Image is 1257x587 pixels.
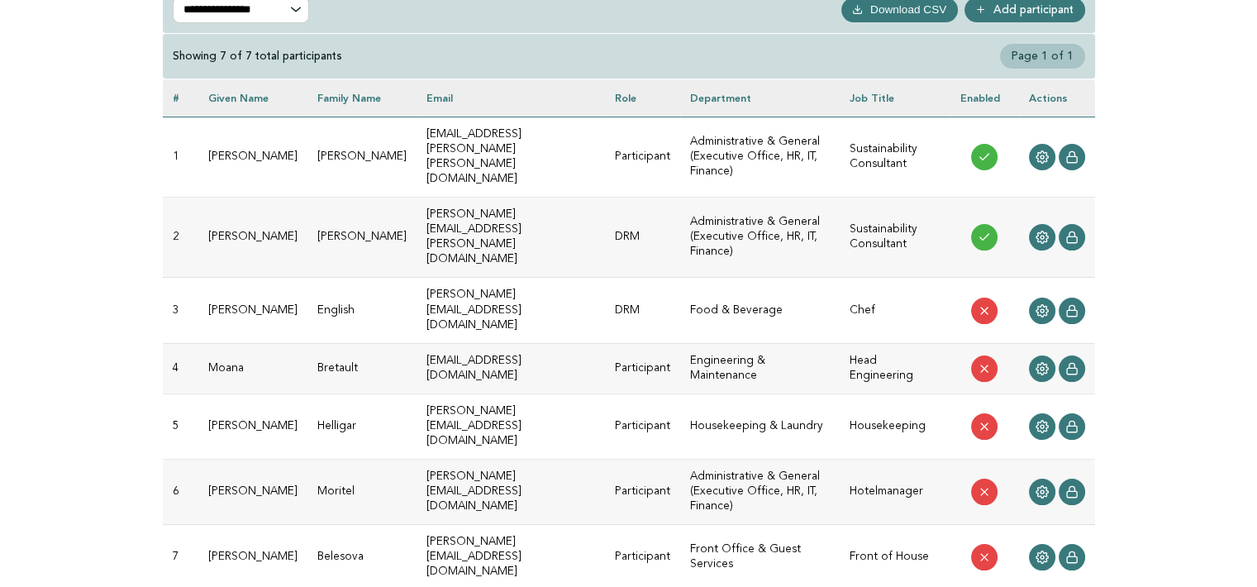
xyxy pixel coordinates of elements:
td: [PERSON_NAME] [307,117,417,197]
td: Head Engineering [840,343,950,394]
td: Hotelmanager [840,460,950,525]
td: Engineering & Maintenance [680,343,840,394]
td: 4 [163,343,198,394]
td: [PERSON_NAME][EMAIL_ADDRESS][DOMAIN_NAME] [417,278,606,343]
td: [PERSON_NAME] [198,394,307,459]
td: 6 [163,460,198,525]
th: Given name [198,79,307,117]
th: Role [605,79,680,117]
th: Family name [307,79,417,117]
td: Participant [605,460,680,525]
div: Showing 7 of 7 total participants [173,49,342,64]
th: Email [417,79,606,117]
td: 3 [163,278,198,343]
td: Bretault [307,343,417,394]
td: Sustainability Consultant [840,198,950,278]
td: [PERSON_NAME] [198,460,307,525]
td: [PERSON_NAME] [307,198,417,278]
td: Moritel [307,460,417,525]
td: Housekeeping [840,394,950,459]
td: Participant [605,117,680,197]
td: Food & Beverage [680,278,840,343]
th: # [163,79,198,117]
td: Sustainability Consultant [840,117,950,197]
td: [PERSON_NAME][EMAIL_ADDRESS][PERSON_NAME][DOMAIN_NAME] [417,198,606,278]
td: [EMAIL_ADDRESS][DOMAIN_NAME] [417,343,606,394]
td: 2 [163,198,198,278]
td: Chef [840,278,950,343]
th: Enabled [950,79,1019,117]
td: Administrative & General (Executive Office, HR, IT, Finance) [680,117,840,197]
td: 5 [163,394,198,459]
td: [PERSON_NAME] [198,278,307,343]
td: [PERSON_NAME][EMAIL_ADDRESS][DOMAIN_NAME] [417,394,606,459]
td: [PERSON_NAME] [198,117,307,197]
td: [PERSON_NAME][EMAIL_ADDRESS][DOMAIN_NAME] [417,460,606,525]
td: Housekeeping & Laundry [680,394,840,459]
td: Participant [605,343,680,394]
td: DRM [605,198,680,278]
td: 1 [163,117,198,197]
th: Job Title [840,79,950,117]
td: Administrative & General (Executive Office, HR, IT, Finance) [680,198,840,278]
th: Department [680,79,840,117]
td: [PERSON_NAME] [198,198,307,278]
td: DRM [605,278,680,343]
td: Administrative & General (Executive Office, HR, IT, Finance) [680,460,840,525]
td: Moana [198,343,307,394]
td: [EMAIL_ADDRESS][PERSON_NAME][PERSON_NAME][DOMAIN_NAME] [417,117,606,197]
td: Participant [605,394,680,459]
td: Helligar [307,394,417,459]
td: English [307,278,417,343]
